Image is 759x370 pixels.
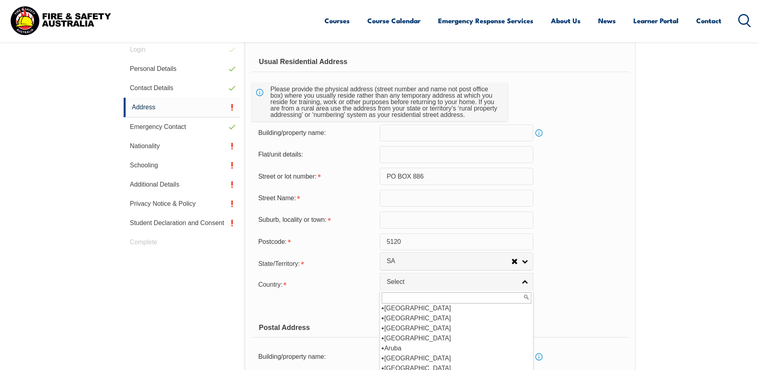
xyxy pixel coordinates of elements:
[533,351,545,362] a: Info
[124,175,240,194] a: Additional Details
[252,255,380,271] div: State/Territory is required.
[267,83,502,121] div: Please provide the physical address (street number and name not post office box) where you usuall...
[258,260,300,267] span: State/Territory:
[252,212,380,227] div: Suburb, locality or town is required.
[324,10,350,31] a: Courses
[252,191,380,206] div: Street Name is required.
[382,303,531,313] li: [GEOGRAPHIC_DATA]
[252,318,628,338] div: Postal Address
[387,278,516,286] span: Select
[124,98,240,117] a: Address
[387,257,511,265] span: SA
[252,169,380,184] div: Street or lot number is required.
[382,323,531,333] li: [GEOGRAPHIC_DATA]
[124,59,240,78] a: Personal Details
[258,281,282,288] span: Country:
[124,117,240,137] a: Emergency Contact
[382,343,531,353] li: Aruba
[551,10,581,31] a: About Us
[696,10,721,31] a: Contact
[124,137,240,156] a: Nationality
[252,234,380,249] div: Postcode is required.
[367,10,421,31] a: Course Calendar
[438,10,533,31] a: Emergency Response Services
[124,78,240,98] a: Contact Details
[252,147,380,162] div: Flat/unit details:
[124,156,240,175] a: Schooling
[382,333,531,343] li: [GEOGRAPHIC_DATA]
[598,10,616,31] a: News
[252,52,628,72] div: Usual Residential Address
[382,313,531,323] li: [GEOGRAPHIC_DATA]
[252,125,380,141] div: Building/property name:
[124,194,240,213] a: Privacy Notice & Policy
[252,276,380,292] div: Country is required.
[382,353,531,363] li: [GEOGRAPHIC_DATA]
[633,10,679,31] a: Learner Portal
[124,213,240,233] a: Student Declaration and Consent
[252,349,380,364] div: Building/property name:
[533,127,545,139] a: Info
